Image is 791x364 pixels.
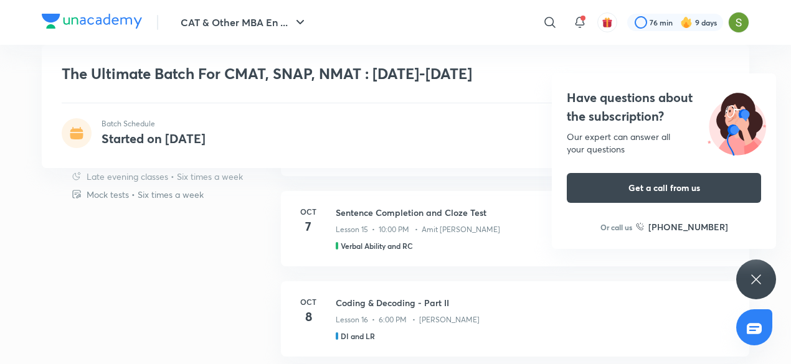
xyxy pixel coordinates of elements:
[102,118,206,129] p: Batch Schedule
[296,206,321,217] h6: Oct
[648,220,728,233] h6: [PHONE_NUMBER]
[296,296,321,307] h6: Oct
[567,88,761,126] h4: Have questions about the subscription?
[336,296,734,309] h3: Coding & Decoding - Part II
[336,224,500,235] p: Lesson 15 • 10:00 PM • Amit [PERSON_NAME]
[296,307,321,326] h4: 8
[281,191,749,281] a: Oct7Sentence Completion and Cloze TestLesson 15 • 10:00 PM • Amit [PERSON_NAME]Verbal Ability and RC
[336,314,480,325] p: Lesson 16 • 6:00 PM • [PERSON_NAME]
[42,14,142,29] img: Company Logo
[567,131,761,156] div: Our expert can answer all your questions
[602,17,613,28] img: avatar
[636,220,728,233] a: [PHONE_NUMBER]
[567,173,761,203] button: Get a call from us
[341,330,375,342] h5: DI and LR
[597,12,617,32] button: avatar
[173,10,315,35] button: CAT & Other MBA En ...
[600,222,632,233] p: Or call us
[728,12,749,33] img: Samridhi Vij
[698,88,776,156] img: ttu_illustration_new.svg
[341,240,413,251] h5: Verbal Ability and RC
[336,206,734,219] h3: Sentence Completion and Cloze Test
[102,130,206,147] h4: Started on [DATE]
[296,217,321,236] h4: 7
[680,16,693,29] img: streak
[62,65,549,83] h1: The Ultimate Batch For CMAT, SNAP, NMAT : [DATE]-[DATE]
[87,170,243,183] p: Late evening classes • Six times a week
[87,188,204,201] p: Mock tests • Six times a week
[42,14,142,32] a: Company Logo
